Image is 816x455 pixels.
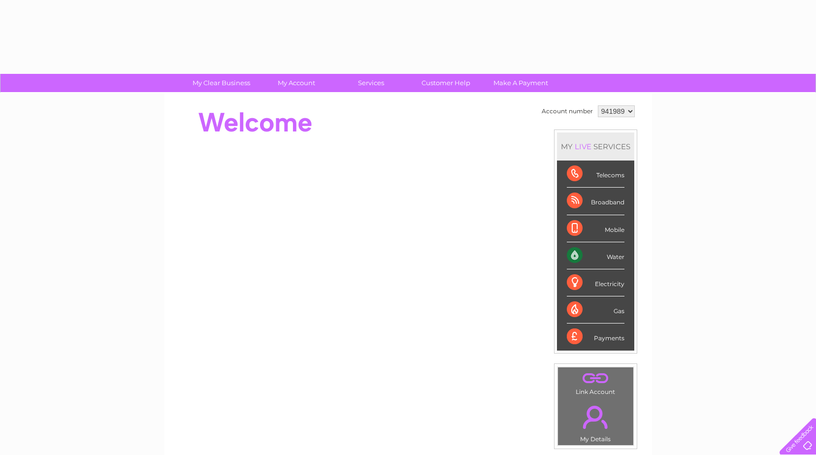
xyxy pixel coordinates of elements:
[560,370,631,387] a: .
[567,188,624,215] div: Broadband
[567,324,624,350] div: Payments
[557,132,634,161] div: MY SERVICES
[480,74,561,92] a: Make A Payment
[539,103,595,120] td: Account number
[567,269,624,296] div: Electricity
[567,242,624,269] div: Water
[181,74,262,92] a: My Clear Business
[256,74,337,92] a: My Account
[567,296,624,324] div: Gas
[573,142,593,151] div: LIVE
[405,74,487,92] a: Customer Help
[557,367,634,398] td: Link Account
[557,397,634,446] td: My Details
[567,215,624,242] div: Mobile
[330,74,412,92] a: Services
[567,161,624,188] div: Telecoms
[560,400,631,434] a: .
